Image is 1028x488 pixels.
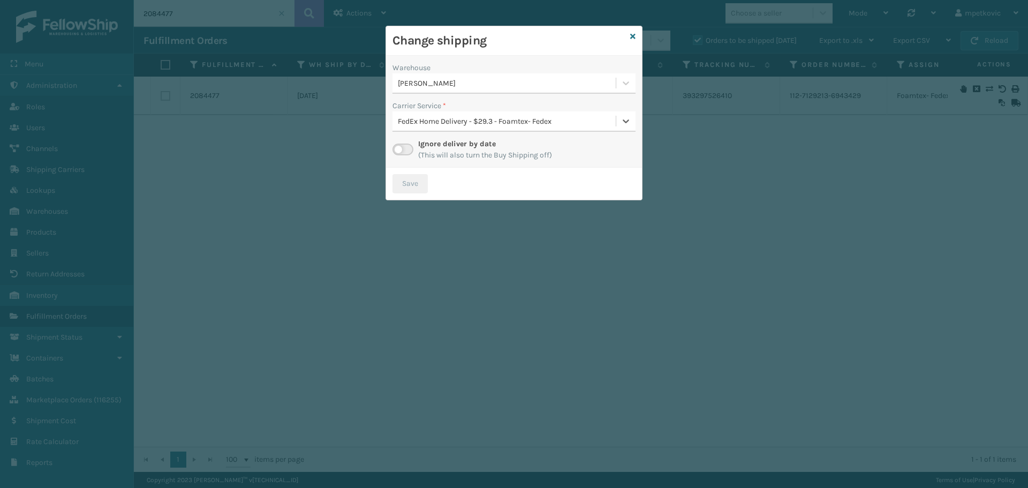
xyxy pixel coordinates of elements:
button: Save [392,174,428,193]
label: Carrier Service [392,100,446,111]
h3: Change shipping [392,33,626,49]
div: FedEx Home Delivery - $29.3 - Foamtex- Fedex [398,116,617,127]
span: (This will also turn the Buy Shipping off) [418,149,552,161]
label: Ignore deliver by date [418,139,496,148]
div: [PERSON_NAME] [398,78,617,89]
label: Warehouse [392,62,430,73]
